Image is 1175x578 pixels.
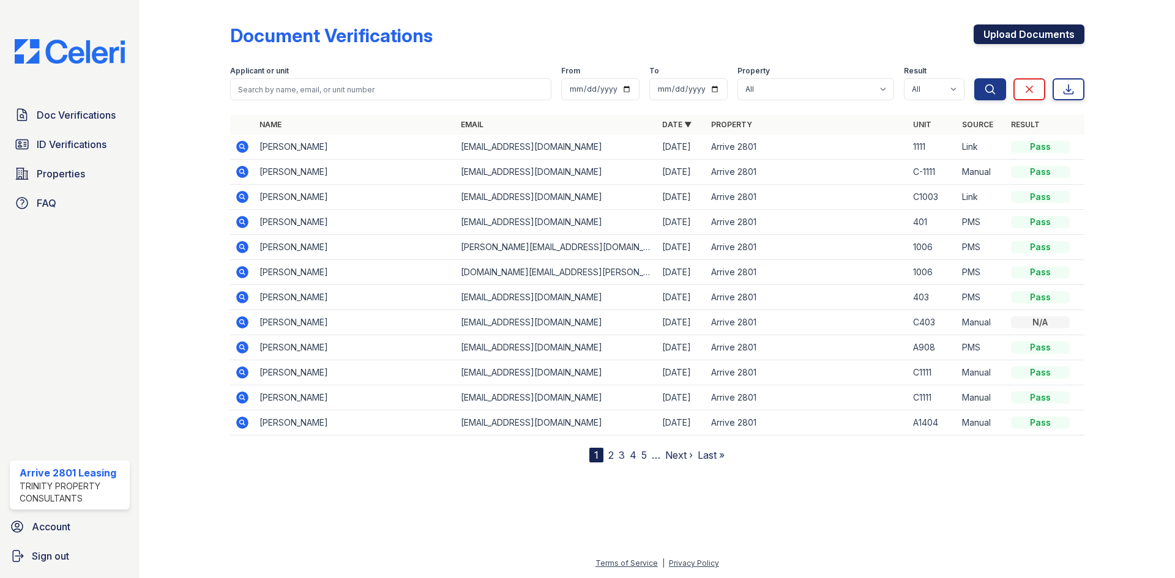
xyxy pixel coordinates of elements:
td: 1006 [908,260,957,285]
td: Link [957,135,1006,160]
a: Property [711,120,752,129]
div: Pass [1011,191,1070,203]
td: [PERSON_NAME] [255,210,456,235]
td: [EMAIL_ADDRESS][DOMAIN_NAME] [456,360,657,385]
a: Unit [913,120,931,129]
td: Arrive 2801 [706,410,908,435]
a: Last » [698,449,725,461]
td: [EMAIL_ADDRESS][DOMAIN_NAME] [456,385,657,410]
td: PMS [957,285,1006,310]
td: PMS [957,210,1006,235]
a: Upload Documents [974,24,1084,44]
td: [PERSON_NAME] [255,385,456,410]
div: Pass [1011,391,1070,404]
td: [DATE] [657,410,706,435]
td: A1404 [908,410,957,435]
td: Arrive 2801 [706,210,908,235]
td: [DATE] [657,160,706,185]
a: 2 [608,449,614,461]
td: [PERSON_NAME] [255,260,456,285]
td: [DATE] [657,185,706,210]
div: Pass [1011,141,1070,153]
td: [DATE] [657,235,706,260]
a: ID Verifications [10,132,130,157]
td: [DATE] [657,285,706,310]
label: To [649,66,659,76]
td: [DATE] [657,210,706,235]
td: Arrive 2801 [706,360,908,385]
td: Arrive 2801 [706,335,908,360]
span: Sign out [32,549,69,563]
div: Pass [1011,241,1070,253]
td: [PERSON_NAME] [255,160,456,185]
img: CE_Logo_Blue-a8612792a0a2168367f1c8372b55b34899dd931a85d93a1a3d3e32e68fde9ad4.png [5,39,135,64]
label: Applicant or unit [230,66,289,76]
a: Result [1011,120,1040,129]
span: Properties [37,166,85,181]
td: [DATE] [657,260,706,285]
div: N/A [1011,316,1070,328]
td: [EMAIL_ADDRESS][DOMAIN_NAME] [456,210,657,235]
span: Account [32,519,70,534]
a: FAQ [10,191,130,215]
td: C1111 [908,360,957,385]
td: [DATE] [657,335,706,360]
a: Source [962,120,993,129]
td: [PERSON_NAME] [255,235,456,260]
span: Doc Verifications [37,108,116,122]
a: Name [259,120,282,129]
td: Link [957,185,1006,210]
a: 3 [619,449,625,461]
a: Email [461,120,483,129]
td: PMS [957,260,1006,285]
td: 1111 [908,135,957,160]
td: [EMAIL_ADDRESS][DOMAIN_NAME] [456,285,657,310]
div: Pass [1011,366,1070,379]
td: [PERSON_NAME] [255,135,456,160]
div: Arrive 2801 Leasing [20,465,125,480]
div: | [662,558,665,568]
span: … [652,448,660,462]
label: Result [904,66,927,76]
a: Privacy Policy [669,558,719,568]
td: [EMAIL_ADDRESS][DOMAIN_NAME] [456,185,657,210]
td: Arrive 2801 [706,235,908,260]
div: Pass [1011,166,1070,178]
td: [PERSON_NAME] [255,410,456,435]
td: Arrive 2801 [706,310,908,335]
td: Manual [957,160,1006,185]
td: [PERSON_NAME][EMAIL_ADDRESS][DOMAIN_NAME] [456,235,657,260]
a: Date ▼ [662,120,692,129]
div: Pass [1011,266,1070,278]
div: Pass [1011,341,1070,354]
td: C403 [908,310,957,335]
td: Arrive 2801 [706,385,908,410]
td: Arrive 2801 [706,135,908,160]
a: Sign out [5,544,135,568]
a: 5 [641,449,647,461]
div: Pass [1011,216,1070,228]
td: [PERSON_NAME] [255,285,456,310]
td: 403 [908,285,957,310]
div: Trinity Property Consultants [20,480,125,505]
label: From [561,66,580,76]
td: [PERSON_NAME] [255,185,456,210]
td: Manual [957,410,1006,435]
div: Pass [1011,417,1070,429]
label: Property [737,66,770,76]
div: Document Verifications [230,24,433,46]
td: [DATE] [657,135,706,160]
div: Pass [1011,291,1070,303]
td: Arrive 2801 [706,260,908,285]
td: [PERSON_NAME] [255,310,456,335]
td: [EMAIL_ADDRESS][DOMAIN_NAME] [456,160,657,185]
td: Arrive 2801 [706,185,908,210]
a: Doc Verifications [10,103,130,127]
td: PMS [957,335,1006,360]
td: C1003 [908,185,957,210]
td: [DOMAIN_NAME][EMAIL_ADDRESS][PERSON_NAME][DOMAIN_NAME] [456,260,657,285]
span: ID Verifications [37,137,106,152]
a: Terms of Service [595,558,658,568]
td: [EMAIL_ADDRESS][DOMAIN_NAME] [456,335,657,360]
a: 4 [630,449,636,461]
